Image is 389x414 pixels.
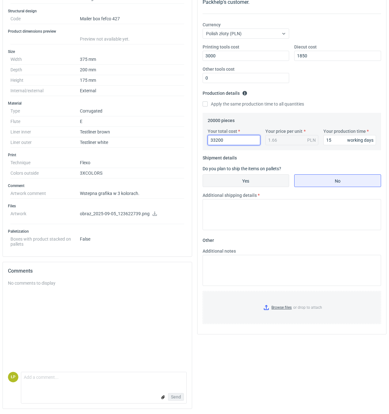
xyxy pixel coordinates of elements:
label: Printing tools cost [203,44,239,50]
legend: Production details [203,88,247,96]
h3: Comment [8,183,187,188]
input: 0 [294,51,381,61]
label: Your production time [323,128,366,134]
h3: Print [8,152,187,158]
input: 0 [203,73,289,83]
h3: Files [8,204,187,209]
dt: Colors outside [10,168,80,178]
span: Preview not available yet. [80,36,130,42]
input: 0 [208,135,261,145]
label: Yes [203,174,289,187]
h3: Structural design [8,9,187,14]
h3: Size [8,49,187,54]
div: No comments to display [8,280,187,286]
div: PLN [307,137,316,143]
label: Diecut cost [294,44,317,50]
legend: Other [203,235,214,243]
dt: Depth [10,65,80,75]
input: 0 [203,51,289,61]
label: Currency [203,22,221,28]
dt: Boxes with product stacked on pallets [10,234,80,247]
dd: 3XCOLORS [80,168,184,178]
span: Polish złoty (PLN) [206,31,242,36]
dd: Mailer box fefco 427 [80,14,184,24]
h3: Palletization [8,229,187,234]
span: Send [171,395,181,399]
div: Łukasz Postawa [8,372,18,382]
dt: Height [10,75,80,86]
dd: 200 mm [80,65,184,75]
dt: Internal/external [10,86,80,96]
p: obraz_2025-09-05_123622739.png [80,211,184,217]
input: 0 [323,135,376,145]
label: Additional notes [203,248,236,254]
button: Send [168,393,184,401]
label: Your total cost [208,128,237,134]
dt: Technique [10,158,80,168]
label: Other tools cost [203,66,235,72]
dt: Type [10,106,80,116]
legend: 20000 pieces [208,115,235,123]
h3: Product dimensions preview [8,29,187,34]
dt: Code [10,14,80,24]
dd: Flexo [80,158,184,168]
label: No [294,174,381,187]
dd: 375 mm [80,54,184,65]
dt: Liner outer [10,137,80,148]
label: Apply the same production time to all quantities [203,101,304,107]
dt: Flute [10,116,80,127]
dd: Wstepna grafika w 3 kolorach. [80,188,184,199]
label: Additional shipping details [203,192,257,198]
legend: Shipment details [203,153,237,160]
dt: Artwork [10,209,80,224]
label: Do you plan to ship the items on pallets? [203,166,281,171]
dd: External [80,86,184,96]
dd: Corrugated [80,106,184,116]
dt: Liner inner [10,127,80,137]
dt: Width [10,54,80,65]
dd: Testliner white [80,137,184,148]
dd: 175 mm [80,75,184,86]
label: Your price per unit [265,128,302,134]
h3: Material [8,101,187,106]
h2: Comments [8,267,187,275]
dd: Testliner brown [80,127,184,137]
figcaption: ŁP [8,372,18,382]
dt: Artwork comment [10,188,80,199]
label: or drop to attach [203,291,381,324]
dd: E [80,116,184,127]
dd: False [80,234,184,247]
div: working days [347,137,373,143]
